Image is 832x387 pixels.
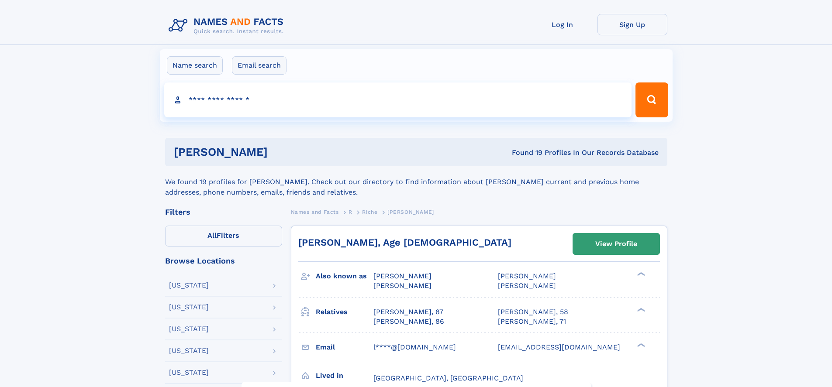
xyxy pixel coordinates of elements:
label: Email search [232,56,287,75]
h3: Also known as [316,269,373,284]
div: [US_STATE] [169,282,209,289]
span: [PERSON_NAME] [498,281,556,290]
h1: [PERSON_NAME] [174,147,390,158]
h3: Relatives [316,305,373,319]
a: Log In [528,14,597,35]
div: ❯ [635,271,646,277]
div: Found 19 Profiles In Our Records Database [390,148,659,158]
div: ❯ [635,307,646,312]
a: Names and Facts [291,206,339,217]
div: [US_STATE] [169,304,209,311]
span: R [349,209,352,215]
button: Search Button [635,82,668,117]
a: R [349,206,352,217]
span: [EMAIL_ADDRESS][DOMAIN_NAME] [498,343,620,351]
span: [PERSON_NAME] [373,272,432,280]
div: [US_STATE] [169,325,209,332]
a: Riche [362,206,377,217]
img: Logo Names and Facts [165,14,291,38]
div: Filters [165,208,282,216]
a: Sign Up [597,14,667,35]
label: Filters [165,226,282,247]
a: [PERSON_NAME], Age [DEMOGRAPHIC_DATA] [298,237,511,248]
div: View Profile [595,234,637,254]
div: [US_STATE] [169,347,209,354]
div: Browse Locations [165,257,282,265]
div: [US_STATE] [169,369,209,376]
a: [PERSON_NAME], 58 [498,307,568,317]
label: Name search [167,56,223,75]
h3: Email [316,340,373,355]
a: [PERSON_NAME], 87 [373,307,443,317]
span: Riche [362,209,377,215]
div: ❯ [635,342,646,348]
span: [PERSON_NAME] [498,272,556,280]
span: [PERSON_NAME] [387,209,434,215]
span: [GEOGRAPHIC_DATA], [GEOGRAPHIC_DATA] [373,374,523,382]
a: [PERSON_NAME], 86 [373,317,444,326]
input: search input [164,82,632,117]
h3: Lived in [316,368,373,383]
div: We found 19 profiles for [PERSON_NAME]. Check out our directory to find information about [PERSON... [165,166,667,198]
span: All [207,231,217,240]
a: [PERSON_NAME], 71 [498,317,566,326]
a: View Profile [573,233,659,254]
span: [PERSON_NAME] [373,281,432,290]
